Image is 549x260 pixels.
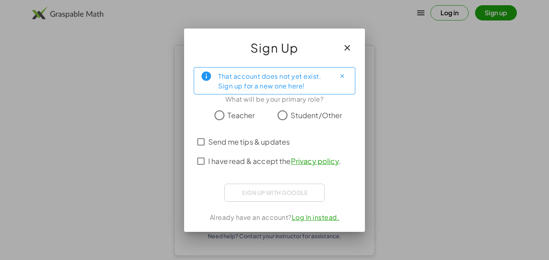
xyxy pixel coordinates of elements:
span: Send me tips & updates [208,136,290,147]
span: Student/Other [291,110,342,121]
div: Already have an account? [194,213,355,222]
button: Close [336,70,348,83]
span: I have read & accept the . [208,156,341,166]
span: Sign Up [250,38,299,57]
div: What will be your primary role? [194,94,355,104]
div: That account does not yet exist. Sign up for a new one here! [218,71,329,91]
a: Privacy policy [291,156,339,166]
a: Log In instead. [292,213,340,221]
span: Teacher [227,110,255,121]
